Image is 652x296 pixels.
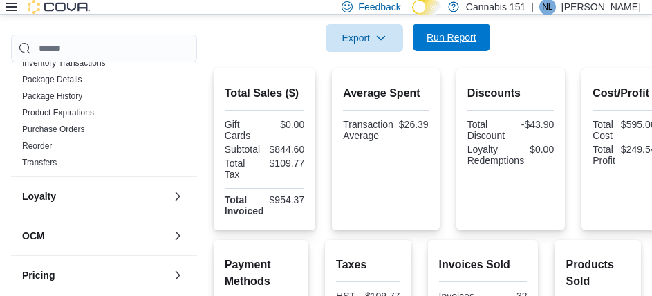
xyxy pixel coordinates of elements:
[169,188,186,205] button: Loyalty
[22,75,82,84] a: Package Details
[467,85,555,102] h2: Discounts
[22,107,94,118] span: Product Expirations
[169,267,186,284] button: Pricing
[427,30,476,44] span: Run Report
[439,257,528,273] h2: Invoices Sold
[225,158,262,180] div: Total Tax
[267,144,304,155] div: $844.60
[22,141,52,151] a: Reorder
[22,91,82,101] a: Package History
[22,140,52,151] span: Reorder
[530,144,554,155] div: $0.00
[22,124,85,134] a: Purchase Orders
[22,58,106,68] a: Inventory Transactions
[513,119,554,130] div: -$43.90
[467,144,525,166] div: Loyalty Redemptions
[22,108,94,118] a: Product Expirations
[399,119,429,130] div: $26.39
[22,157,57,168] span: Transfers
[593,144,615,166] div: Total Profit
[22,268,167,282] button: Pricing
[270,194,305,205] div: $954.37
[267,158,304,169] div: $109.77
[22,124,85,135] span: Purchase Orders
[169,228,186,244] button: OCM
[22,74,82,85] span: Package Details
[225,257,297,290] h2: Payment Methods
[22,158,57,167] a: Transfers
[343,85,428,102] h2: Average Spent
[225,119,262,141] div: Gift Cards
[336,257,400,273] h2: Taxes
[22,57,106,68] span: Inventory Transactions
[225,144,262,155] div: Subtotal
[413,24,490,51] button: Run Report
[467,119,508,141] div: Total Discount
[593,119,615,141] div: Total Cost
[225,194,264,216] strong: Total Invoiced
[22,189,167,203] button: Loyalty
[225,85,304,102] h2: Total Sales ($)
[22,268,55,282] h3: Pricing
[22,189,56,203] h3: Loyalty
[22,229,167,243] button: OCM
[566,257,630,290] h2: Products Sold
[267,119,304,130] div: $0.00
[326,24,403,52] button: Export
[22,91,82,102] span: Package History
[334,24,395,52] span: Export
[343,119,393,141] div: Transaction Average
[22,229,45,243] h3: OCM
